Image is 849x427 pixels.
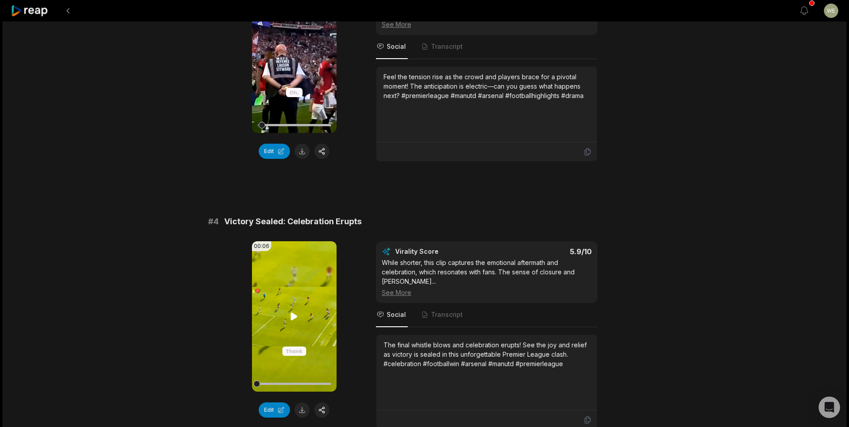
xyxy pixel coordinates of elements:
[259,402,290,418] button: Edit
[252,241,337,392] video: Your browser does not support mp4 format.
[431,42,463,51] span: Transcript
[208,215,219,228] span: # 4
[382,288,592,297] div: See More
[384,72,590,100] div: Feel the tension rise as the crowd and players brace for a pivotal moment! The anticipation is el...
[259,144,290,159] button: Edit
[382,258,592,297] div: While shorter, this clip captures the emotional aftermath and celebration, which resonates with f...
[376,35,597,59] nav: Tabs
[376,303,597,327] nav: Tabs
[387,310,406,319] span: Social
[819,397,840,418] div: Open Intercom Messenger
[224,215,362,228] span: Victory Sealed: Celebration Erupts
[431,310,463,319] span: Transcript
[495,247,592,256] div: 5.9 /10
[382,20,592,29] div: See More
[387,42,406,51] span: Social
[384,340,590,368] div: The final whistle blows and celebration erupts! See the joy and relief as victory is sealed in th...
[395,247,491,256] div: Virality Score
